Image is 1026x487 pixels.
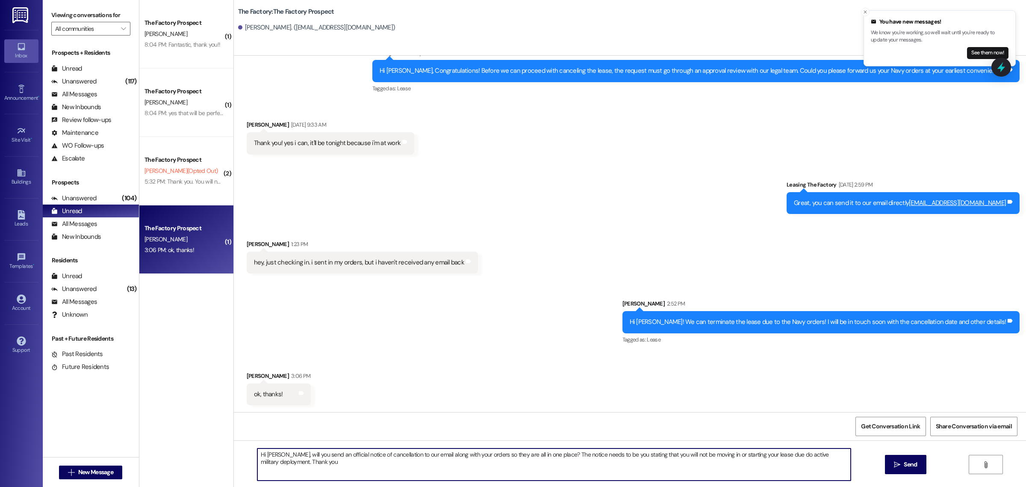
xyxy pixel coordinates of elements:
[51,141,104,150] div: WO Follow-ups
[144,246,194,254] div: 3:06 PM: ok, thanks!
[380,66,1006,75] div: Hi [PERSON_NAME], Congratulations! Before we can proceed with canceling the lease, the request mu...
[78,468,113,477] span: New Message
[68,469,74,476] i: 
[397,85,411,92] span: Lease
[121,25,126,32] i: 
[144,178,549,185] div: 5:32 PM: Thank you. You will no longer receive texts from this thread. Please reply with 'UNSTOP'...
[238,7,334,16] b: The Factory: The Factory Prospect
[4,250,38,273] a: Templates •
[289,120,326,129] div: [DATE] 9:33 AM
[59,466,122,479] button: New Message
[51,103,101,112] div: New Inbounds
[4,208,38,231] a: Leads
[125,282,139,296] div: (13)
[144,18,224,27] div: The Factory Prospect
[51,128,98,137] div: Maintenance
[885,455,926,474] button: Send
[4,292,38,315] a: Account
[144,109,324,117] div: 8:04 PM: yes that will be perfect!! thank you so much!! i am very excited!
[144,235,187,243] span: [PERSON_NAME]
[4,39,38,62] a: Inbox
[257,448,851,481] textarea: Hi [PERSON_NAME], will you send an official notice of cancellation to our email along with your o...
[144,167,218,175] span: [PERSON_NAME] (Opted Out)
[967,47,1008,59] button: See them now!
[871,18,1008,26] div: You have new messages!
[51,220,97,229] div: All Messages
[647,336,660,343] span: Lease
[120,192,139,205] div: (104)
[51,232,101,241] div: New Inbounds
[51,154,85,163] div: Escalate
[861,8,870,16] button: Close toast
[372,82,1020,95] div: Tagged as:
[55,22,117,36] input: All communities
[630,318,1006,327] div: Hi [PERSON_NAME]! We can terminate the lease due to the Navy orders! I will be in touch soon with...
[51,285,97,294] div: Unanswered
[4,124,38,147] a: Site Visit •
[254,139,401,148] div: Thank you! yes i can, it'll be tonight because i'm at work
[144,30,187,38] span: [PERSON_NAME]
[33,262,34,268] span: •
[43,178,139,187] div: Prospects
[289,240,308,249] div: 1:23 PM
[622,299,1020,311] div: [PERSON_NAME]
[936,422,1012,431] span: Share Conversation via email
[51,272,82,281] div: Unread
[123,75,139,88] div: (117)
[12,7,30,23] img: ResiDesk Logo
[51,350,103,359] div: Past Residents
[794,199,1006,208] div: Great, you can send it to our email directly
[43,48,139,57] div: Prospects + Residents
[144,87,224,96] div: The Factory Prospect
[982,461,989,468] i: 
[51,77,97,86] div: Unanswered
[51,64,82,73] div: Unread
[43,334,139,343] div: Past + Future Residents
[247,120,415,132] div: [PERSON_NAME]
[43,256,139,265] div: Residents
[861,422,920,431] span: Get Conversation Link
[144,155,224,164] div: The Factory Prospect
[247,371,311,383] div: [PERSON_NAME]
[622,333,1020,346] div: Tagged as:
[51,207,82,216] div: Unread
[837,180,873,189] div: [DATE] 2:59 PM
[238,23,395,32] div: [PERSON_NAME]. ([EMAIL_ADDRESS][DOMAIN_NAME])
[871,29,1008,44] p: We know you're working, so we'll wait until you're ready to update your messages.
[254,258,464,267] div: hey, just checking in. i sent in my orders, but i haven't received any email back
[254,390,283,399] div: ok, thanks!
[51,90,97,99] div: All Messages
[4,334,38,357] a: Support
[51,310,88,319] div: Unknown
[51,194,97,203] div: Unanswered
[51,362,109,371] div: Future Residents
[38,94,39,100] span: •
[51,116,111,125] div: Review follow-ups
[144,224,224,233] div: The Factory Prospect
[930,417,1017,436] button: Share Conversation via email
[31,136,32,142] span: •
[247,240,478,252] div: [PERSON_NAME]
[904,460,917,469] span: Send
[51,9,130,22] label: Viewing conversations for
[144,41,220,48] div: 8:04 PM: Fantastic, thank you!!
[787,180,1020,192] div: Leasing The Factory
[855,417,926,436] button: Get Conversation Link
[894,461,900,468] i: 
[144,98,187,106] span: [PERSON_NAME]
[665,299,685,308] div: 2:52 PM
[289,371,310,380] div: 3:06 PM
[4,166,38,189] a: Buildings
[51,297,97,306] div: All Messages
[909,199,1006,207] a: [EMAIL_ADDRESS][DOMAIN_NAME]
